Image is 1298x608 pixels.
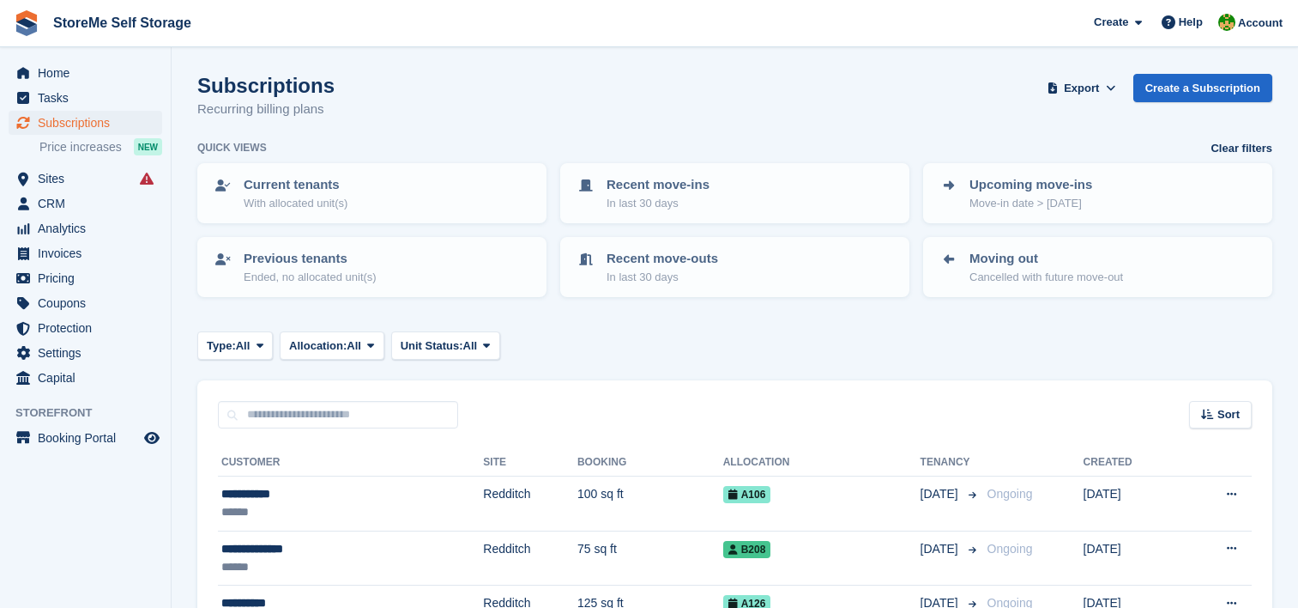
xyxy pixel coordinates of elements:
div: NEW [134,138,162,155]
a: Current tenants With allocated unit(s) [199,165,545,222]
th: Customer [218,449,483,477]
a: menu [9,341,162,365]
p: Move-in date > [DATE] [969,195,1092,212]
p: In last 30 days [607,195,709,212]
span: Export [1064,80,1099,97]
td: 75 sq ft [577,531,723,586]
a: menu [9,111,162,135]
i: Smart entry sync failures have occurred [140,172,154,185]
a: menu [9,366,162,390]
p: Upcoming move-ins [969,175,1092,195]
p: With allocated unit(s) [244,195,347,212]
th: Tenancy [921,449,981,477]
a: menu [9,241,162,265]
a: menu [9,426,162,450]
a: Clear filters [1210,140,1272,157]
p: Moving out [969,249,1123,269]
a: menu [9,86,162,110]
a: Price increases NEW [39,137,162,156]
span: Booking Portal [38,426,141,450]
button: Allocation: All [280,331,384,360]
a: Preview store [142,428,162,448]
button: Unit Status: All [391,331,500,360]
span: Storefront [15,404,171,422]
td: [DATE] [1084,531,1180,586]
span: Capital [38,366,141,390]
th: Allocation [723,449,921,477]
a: menu [9,291,162,315]
a: Previous tenants Ended, no allocated unit(s) [199,239,545,295]
th: Site [483,449,577,477]
a: Recent move-ins In last 30 days [562,165,908,222]
a: menu [9,316,162,340]
span: CRM [38,192,141,216]
td: 100 sq ft [577,477,723,532]
a: menu [9,266,162,290]
span: Price increases [39,139,122,155]
button: Export [1044,74,1120,102]
span: Help [1179,14,1203,31]
a: menu [9,167,162,191]
span: A106 [723,486,771,503]
a: Moving out Cancelled with future move-out [925,239,1271,295]
a: Recent move-outs In last 30 days [562,239,908,295]
p: Cancelled with future move-out [969,269,1123,286]
span: Ongoing [987,487,1033,501]
p: Previous tenants [244,249,377,269]
a: menu [9,216,162,240]
p: Recent move-ins [607,175,709,195]
span: Settings [38,341,141,365]
span: Ongoing [987,542,1033,556]
button: Type: All [197,331,273,360]
a: Upcoming move-ins Move-in date > [DATE] [925,165,1271,222]
span: Subscriptions [38,111,141,135]
img: StorMe [1218,14,1235,31]
td: [DATE] [1084,477,1180,532]
span: All [463,337,478,355]
a: Create a Subscription [1133,74,1272,102]
a: StoreMe Self Storage [46,9,198,37]
p: Recurring billing plans [197,100,335,119]
span: Type: [207,337,236,355]
p: Recent move-outs [607,249,718,269]
span: Invoices [38,241,141,265]
span: B208 [723,541,771,558]
p: In last 30 days [607,269,718,286]
a: menu [9,192,162,216]
span: Pricing [38,266,141,290]
span: [DATE] [921,540,962,558]
span: Account [1238,15,1283,32]
th: Created [1084,449,1180,477]
span: Unit Status: [401,337,463,355]
span: Protection [38,316,141,340]
th: Booking [577,449,723,477]
span: Analytics [38,216,141,240]
span: Create [1094,14,1128,31]
span: Allocation: [289,337,347,355]
span: Coupons [38,291,141,315]
span: Tasks [38,86,141,110]
td: Redditch [483,531,577,586]
h6: Quick views [197,140,267,155]
p: Ended, no allocated unit(s) [244,269,377,286]
span: All [347,337,361,355]
h1: Subscriptions [197,74,335,97]
img: stora-icon-8386f47178a22dfd0bd8f6a31ec36ba5ce8667c1dd55bd0f319d3a0aa187defe.svg [14,10,39,36]
span: Sites [38,167,141,191]
td: Redditch [483,477,577,532]
p: Current tenants [244,175,347,195]
span: Sort [1217,406,1240,423]
span: [DATE] [921,485,962,503]
a: menu [9,61,162,85]
span: Home [38,61,141,85]
span: All [236,337,251,355]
